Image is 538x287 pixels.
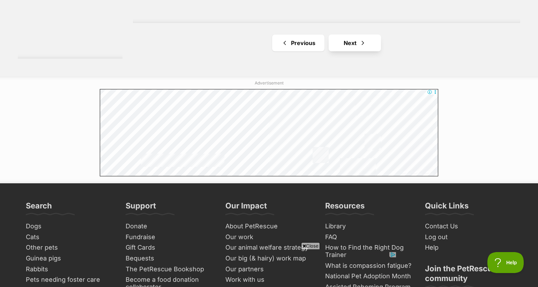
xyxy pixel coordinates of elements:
[322,232,415,243] a: FAQ
[133,35,520,51] nav: Pagination
[325,201,365,215] h3: Resources
[123,264,216,275] a: The PetRescue Bookshop
[422,242,515,253] a: Help
[272,35,324,51] a: Previous page
[23,253,116,264] a: Guinea pigs
[223,232,315,243] a: Our work
[322,242,415,260] a: How to Find the Right Dog Trainer
[23,221,116,232] a: Dogs
[126,201,156,215] h3: Support
[329,35,381,51] a: Next page
[123,221,216,232] a: Donate
[123,232,216,243] a: Fundraise
[223,242,315,253] a: Our animal welfare strategy
[23,264,116,275] a: Rabbits
[23,274,116,285] a: Pets needing foster care
[123,242,216,253] a: Gift Cards
[23,242,116,253] a: Other pets
[422,221,515,232] a: Contact Us
[123,253,216,264] a: Bequests
[100,89,438,176] iframe: Advertisement
[301,242,320,249] span: Close
[487,252,524,273] iframe: Help Scout Beacon - Open
[23,232,116,243] a: Cats
[225,201,267,215] h3: Our Impact
[142,252,396,284] iframe: Advertisement
[322,221,415,232] a: Library
[422,232,515,243] a: Log out
[26,201,52,215] h3: Search
[223,221,315,232] a: About PetRescue
[425,201,469,215] h3: Quick Links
